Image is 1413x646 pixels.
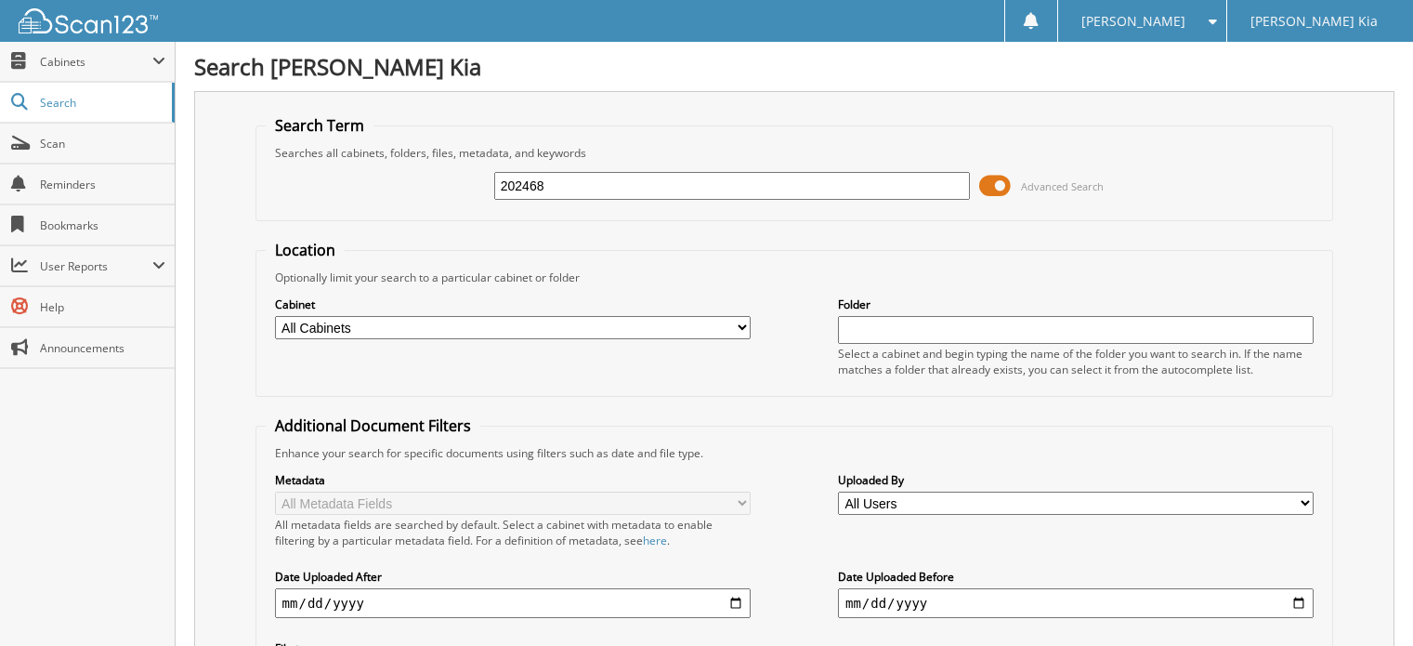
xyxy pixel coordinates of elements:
span: Bookmarks [40,218,165,233]
span: Advanced Search [1021,179,1104,193]
span: [PERSON_NAME] Kia [1250,16,1378,27]
div: Optionally limit your search to a particular cabinet or folder [266,270,1324,285]
span: Cabinets [40,54,152,70]
legend: Search Term [266,115,373,136]
span: Announcements [40,340,165,356]
h1: Search [PERSON_NAME] Kia [194,51,1394,82]
span: Search [40,95,163,111]
label: Uploaded By [838,472,1314,488]
label: Cabinet [275,297,751,312]
span: User Reports [40,258,152,274]
span: Help [40,299,165,315]
span: Scan [40,136,165,152]
legend: Additional Document Filters [266,415,480,436]
input: end [838,588,1314,618]
img: scan123-logo-white.svg [19,8,158,33]
label: Metadata [275,472,751,488]
input: start [275,588,751,618]
iframe: Chat Widget [1320,557,1413,646]
legend: Location [266,240,345,260]
label: Date Uploaded After [275,569,751,585]
label: Folder [838,297,1314,312]
a: here [643,533,667,548]
div: All metadata fields are searched by default. Select a cabinet with metadata to enable filtering b... [275,517,751,548]
label: Date Uploaded Before [838,569,1314,585]
div: Select a cabinet and begin typing the name of the folder you want to search in. If the name match... [838,346,1314,377]
span: Reminders [40,177,165,192]
div: Searches all cabinets, folders, files, metadata, and keywords [266,145,1324,161]
div: Enhance your search for specific documents using filters such as date and file type. [266,445,1324,461]
span: [PERSON_NAME] [1081,16,1185,27]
